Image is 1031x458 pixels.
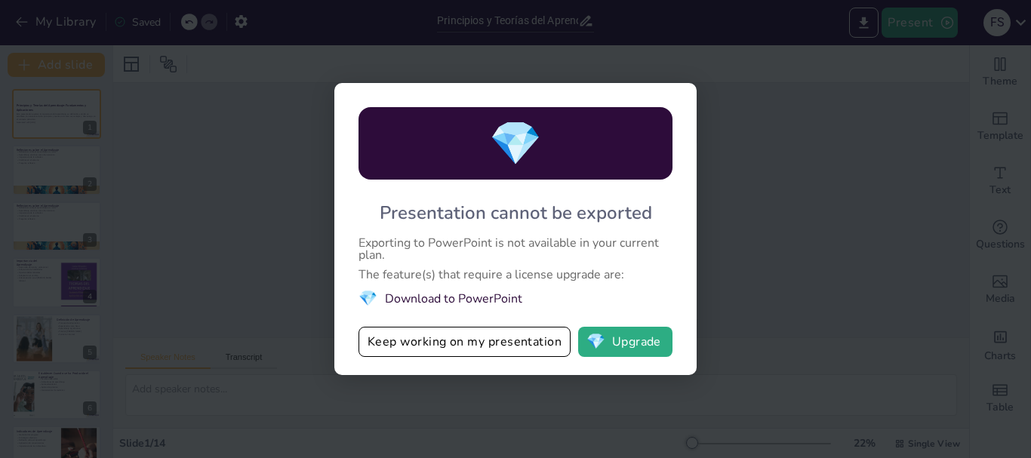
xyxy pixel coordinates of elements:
[578,327,672,357] button: diamondUpgrade
[359,269,672,281] div: The feature(s) that require a license upgrade are:
[359,288,672,309] li: Download to PowerPoint
[489,115,542,173] span: diamond
[359,327,571,357] button: Keep working on my presentation
[359,288,377,309] span: diamond
[380,201,652,225] div: Presentation cannot be exported
[586,334,605,349] span: diamond
[359,237,672,261] div: Exporting to PowerPoint is not available in your current plan.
